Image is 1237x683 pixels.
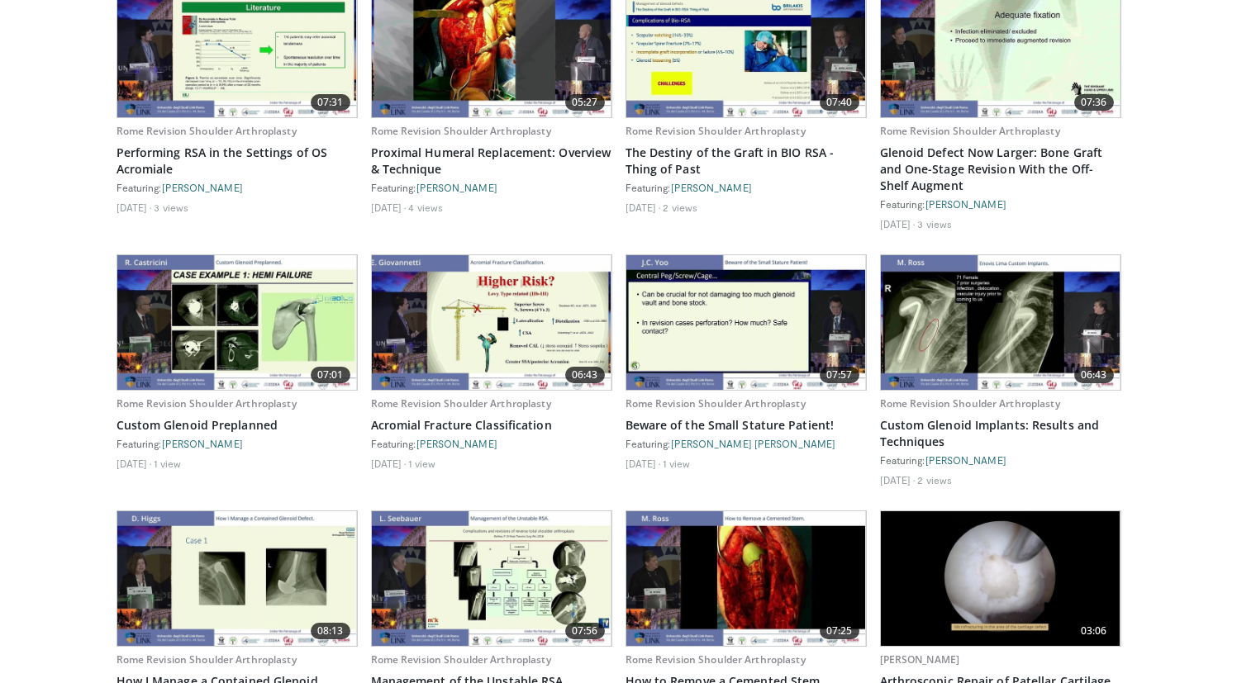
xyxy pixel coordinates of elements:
[117,511,357,646] a: 08:13
[880,652,960,666] a: [PERSON_NAME]
[117,396,297,410] a: Rome Revision Shoulder Arthroplasty
[880,124,1060,138] a: Rome Revision Shoulder Arthroplasty
[626,511,866,646] a: 07:25
[372,255,611,390] a: 06:43
[371,124,551,138] a: Rome Revision Shoulder Arthroplasty
[881,511,1120,646] img: f650c521-ce23-421b-92de-5cad8312c66d.620x360_q85_upscale.jpg
[117,181,358,194] div: Featuring:
[925,454,1006,466] a: [PERSON_NAME]
[626,124,806,138] a: Rome Revision Shoulder Arthroplasty
[626,652,806,666] a: Rome Revision Shoulder Arthroplasty
[880,473,916,486] li: [DATE]
[565,623,605,639] span: 07:56
[880,396,1060,410] a: Rome Revision Shoulder Arthroplasty
[663,457,690,470] li: 1 view
[917,473,952,486] li: 2 views
[626,511,866,646] img: 29993708-0b08-4dd4-944f-fce6f1ec679e.620x360_q85_upscale.jpg
[117,511,357,646] img: 5bdf663b-a369-4b2f-93a2-600cefa0ea73.620x360_q85_upscale.jpg
[371,181,612,194] div: Featuring:
[117,145,358,178] a: Performing RSA in the Settings of OS Acromiale
[311,94,350,111] span: 07:31
[880,217,916,230] li: [DATE]
[671,438,836,449] a: [PERSON_NAME] [PERSON_NAME]
[626,396,806,410] a: Rome Revision Shoulder Arthroplasty
[820,623,859,639] span: 07:25
[663,201,697,214] li: 2 views
[372,511,611,646] img: 45161624-f7c2-4dba-8bf2-0a43dbec7712.620x360_q85_upscale.jpg
[154,457,181,470] li: 1 view
[565,367,605,383] span: 06:43
[626,145,867,178] a: The Destiny of the Graft in BIO RSA - Thing of Past
[162,182,243,193] a: [PERSON_NAME]
[117,652,297,666] a: Rome Revision Shoulder Arthroplasty
[371,396,551,410] a: Rome Revision Shoulder Arthroplasty
[881,255,1120,390] img: 971b7336-e250-4b05-a939-adcc81aff46b.620x360_q85_upscale.jpg
[371,652,551,666] a: Rome Revision Shoulder Arthroplasty
[371,201,407,214] li: [DATE]
[880,145,1121,194] a: Glenoid Defect Now Larger: Bone Graft and One-Stage Revision With the Off-Shelf Augment
[881,511,1120,646] a: 03:06
[626,201,661,214] li: [DATE]
[626,437,867,450] div: Featuring:
[881,255,1120,390] a: 06:43
[117,124,297,138] a: Rome Revision Shoulder Arthroplasty
[408,457,435,470] li: 1 view
[1074,623,1114,639] span: 03:06
[311,367,350,383] span: 07:01
[880,453,1121,467] div: Featuring:
[626,255,866,390] a: 07:57
[408,201,443,214] li: 4 views
[1074,367,1114,383] span: 06:43
[371,417,612,434] a: Acromial Fracture Classification
[925,198,1006,210] a: [PERSON_NAME]
[416,438,497,449] a: [PERSON_NAME]
[117,437,358,450] div: Featuring:
[820,367,859,383] span: 07:57
[671,182,752,193] a: [PERSON_NAME]
[880,197,1121,211] div: Featuring:
[117,457,152,470] li: [DATE]
[565,94,605,111] span: 05:27
[371,437,612,450] div: Featuring:
[117,201,152,214] li: [DATE]
[371,145,612,178] a: Proximal Humeral Replacement: Overview & Technique
[1074,94,1114,111] span: 07:36
[117,417,358,434] a: Custom Glenoid Preplanned
[372,511,611,646] a: 07:56
[154,201,188,214] li: 3 views
[626,255,866,390] img: f698fea7-5831-4941-ba63-68e2a36cbf6a.620x360_q85_upscale.jpg
[917,217,952,230] li: 3 views
[372,255,611,390] img: 4854c975-46bd-49e3-9582-6bd058c74033.620x360_q85_upscale.jpg
[117,255,357,390] a: 07:01
[626,417,867,434] a: Beware of the Small Stature Patient!
[311,623,350,639] span: 08:13
[880,417,1121,450] a: Custom Glenoid Implants: Results and Techniques
[626,181,867,194] div: Featuring:
[626,457,661,470] li: [DATE]
[371,457,407,470] li: [DATE]
[117,255,357,390] img: a77aa480-71ae-4144-8c31-2cff85029680.620x360_q85_upscale.jpg
[820,94,859,111] span: 07:40
[162,438,243,449] a: [PERSON_NAME]
[416,182,497,193] a: [PERSON_NAME]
